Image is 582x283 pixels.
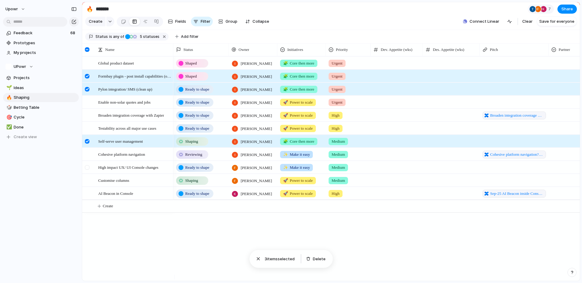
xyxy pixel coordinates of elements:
div: 🎲 [6,104,11,111]
span: Medium [332,138,345,145]
button: Clear [520,17,535,26]
span: Medium [332,178,345,184]
span: Shaped [185,60,197,66]
span: 🚀 [283,126,288,131]
span: Prototypes [14,40,77,46]
span: Create [89,18,102,25]
span: Pitch [490,47,498,53]
a: Prototypes [3,38,79,48]
span: Save for everyone [539,18,574,25]
span: 🚀 [283,178,288,183]
button: Connect Linear [460,17,502,26]
a: Sep-25 AI Beacon inside Console to improve Customer Self-Service Feedback pitch [483,190,546,198]
span: Core then more [283,138,314,145]
a: 🎲Betting Table [3,103,79,112]
span: Ready to shape [185,112,209,118]
span: UPowr [14,64,26,70]
button: Fields [166,17,189,26]
span: 🚀 [283,113,288,118]
span: Make it easy [283,165,310,171]
a: 🎯Cycle [3,113,79,122]
a: Cohesive platform navigation?atl_f=PAGETREE [483,151,546,158]
span: [PERSON_NAME] [241,139,272,145]
button: upowr [3,4,28,14]
span: Core then more [283,73,314,79]
div: 🔥 [6,94,11,101]
span: Connect Linear [470,18,499,25]
span: Testability across all major use cases [98,125,156,132]
span: Enable non-solar quotes and jobs [98,98,151,105]
a: My projects [3,48,79,57]
span: any of [112,34,124,39]
span: High [332,125,339,132]
a: Broaden integration coverage with Zapier [483,112,546,119]
span: Priority [336,47,348,53]
div: 🌱 [6,84,11,91]
span: Power to scale [283,125,313,132]
span: [PERSON_NAME] [241,191,272,197]
a: ✅Done [3,123,79,132]
span: Status [95,34,108,39]
div: 🔥 [86,5,93,13]
span: Reviewing [185,151,202,158]
span: Urgent [332,73,343,79]
span: Cohesive platform navigation [98,151,145,158]
button: 🎯 [5,114,12,120]
span: [PERSON_NAME] [241,87,272,93]
a: Feedback68 [3,28,79,38]
span: Clear [522,18,533,25]
span: [PERSON_NAME] [241,126,272,132]
span: Delete [313,256,326,262]
span: Des. Appetite (wks) [433,47,464,53]
span: [PERSON_NAME] [241,74,272,80]
span: Partner [559,47,570,53]
button: Add filter [172,32,202,41]
span: Fields [175,18,186,25]
span: 5 [138,34,143,39]
span: Done [14,124,77,130]
span: Broaden integration coverage with Zapier [98,112,164,118]
a: Projects [3,73,79,82]
span: Self-serve user management [98,138,143,145]
span: ✨ [283,152,288,157]
span: Group [226,18,237,25]
span: 🧩 [283,139,288,144]
span: Dev. Appetite (wks) [381,47,412,53]
span: Ready to shape [185,125,209,132]
button: Create [85,17,105,26]
span: 🧩 [283,87,288,92]
span: Core then more [283,86,314,92]
span: Betting Table [14,105,77,111]
span: Global product dataset [98,59,134,66]
span: 🧩 [283,74,288,78]
span: Add filter [181,34,199,39]
span: Power to scale [283,178,313,184]
span: Collapse [253,18,269,25]
span: Ideas [14,85,77,91]
span: Urgent [332,60,343,66]
div: ✅ [6,124,11,131]
button: 🔥 [85,4,95,14]
button: ✅ [5,124,12,130]
span: Shaping [14,95,77,101]
span: 3 [265,256,267,261]
span: Cohesive platform navigation?atl_f=PAGETREE [490,151,544,158]
span: Ready to shape [185,191,209,197]
span: 68 [70,30,76,36]
button: Filter [191,17,213,26]
button: Delete [304,255,328,263]
span: Power to scale [283,191,313,197]
a: 🌱Ideas [3,83,79,92]
span: Shaping [185,178,198,184]
div: 🎯 [6,114,11,121]
span: Create view [14,134,37,140]
span: Medium [332,151,345,158]
span: Status [183,47,193,53]
span: [PERSON_NAME] [241,100,272,106]
span: Broaden integration coverage with Zapier [490,112,544,118]
span: Cycle [14,114,77,120]
span: upowr [5,6,18,12]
